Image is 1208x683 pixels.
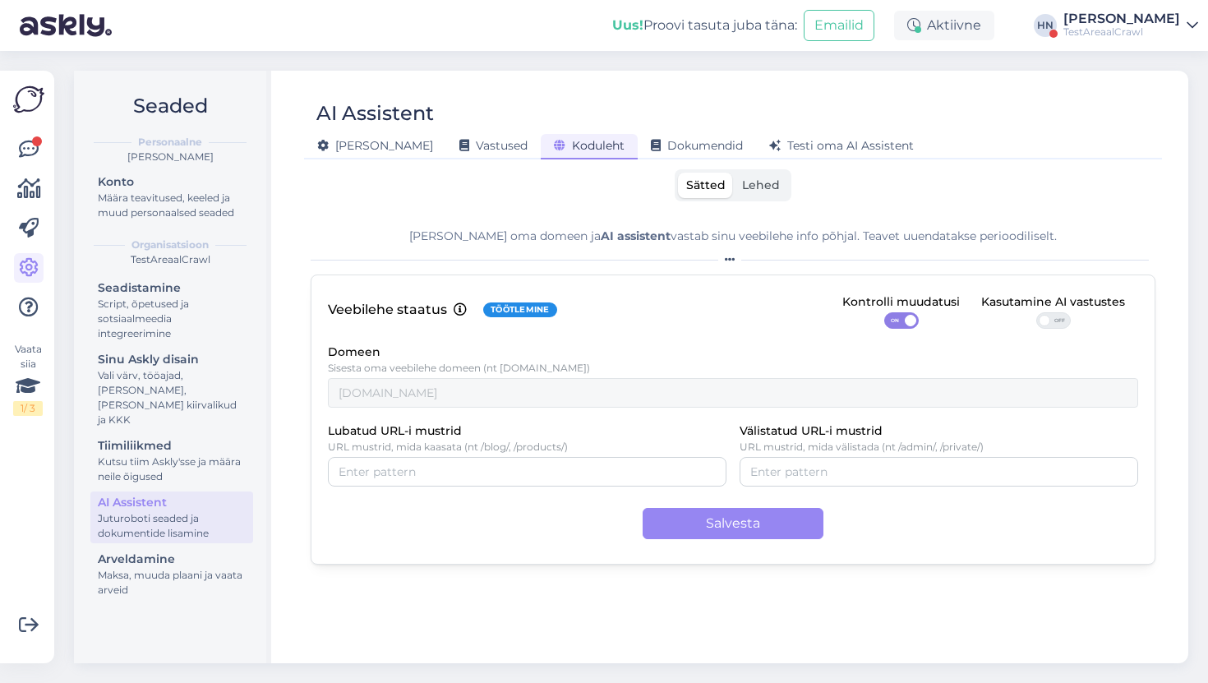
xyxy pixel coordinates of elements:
div: TestAreaalCrawl [1063,25,1180,39]
input: example.com [328,378,1138,408]
h2: Seaded [87,90,253,122]
div: Aktiivne [894,11,994,40]
div: Vali värv, tööajad, [PERSON_NAME], [PERSON_NAME] kiirvalikud ja KKK [98,368,246,427]
a: Sinu Askly disainVali värv, tööajad, [PERSON_NAME], [PERSON_NAME] kiirvalikud ja KKK [90,348,253,430]
div: TestAreaalCrawl [87,252,253,267]
a: SeadistamineScript, õpetused ja sotsiaalmeedia integreerimine [90,277,253,344]
span: [PERSON_NAME] [317,138,433,153]
input: Enter pattern [339,463,716,481]
div: [PERSON_NAME] oma domeen ja vastab sinu veebilehe info põhjal. Teavet uuendatakse perioodiliselt. [311,228,1155,245]
div: Tiimiliikmed [98,437,246,455]
button: Emailid [804,10,874,41]
b: Organisatsioon [131,238,209,252]
div: Juturoboti seaded ja dokumentide lisamine [98,511,246,541]
button: Salvesta [643,508,823,539]
p: Sisesta oma veebilehe domeen (nt [DOMAIN_NAME]) [328,362,1138,374]
label: Domeen [328,344,380,362]
a: ArveldamineMaksa, muuda plaani ja vaata arveid [90,548,253,600]
div: Kasutamine AI vastustes [981,293,1125,312]
div: Arveldamine [98,551,246,568]
div: Proovi tasuta juba täna: [612,16,797,35]
div: AI Assistent [316,98,434,129]
div: Vaata siia [13,342,43,416]
p: URL mustrid, mida kaasata (nt /blog/, /products/) [328,441,726,453]
a: KontoMäära teavitused, keeled ja muud personaalsed seaded [90,171,253,223]
div: Määra teavitused, keeled ja muud personaalsed seaded [98,191,246,220]
div: AI Assistent [98,494,246,511]
p: URL mustrid, mida välistada (nt /admin/, /private/) [740,441,1138,453]
img: Askly Logo [13,84,44,115]
label: Välistatud URL-i mustrid [740,422,883,441]
div: Script, õpetused ja sotsiaalmeedia integreerimine [98,297,246,341]
div: 1 / 3 [13,401,43,416]
span: Testi oma AI Assistent [769,138,914,153]
label: Lubatud URL-i mustrid [328,422,462,441]
b: AI assistent [601,228,671,243]
span: OFF [1050,313,1070,328]
input: Enter pattern [750,463,1127,481]
div: Kontrolli muudatusi [842,293,960,312]
a: AI AssistentJuturoboti seaded ja dokumentide lisamine [90,491,253,543]
span: Koduleht [554,138,625,153]
a: TiimiliikmedKutsu tiim Askly'sse ja määra neile õigused [90,435,253,487]
span: Töötlemine [491,303,550,316]
div: Konto [98,173,246,191]
div: Maksa, muuda plaani ja vaata arveid [98,568,246,598]
span: Vastused [459,138,528,153]
div: [PERSON_NAME] [1063,12,1180,25]
div: HN [1034,14,1057,37]
div: [PERSON_NAME] [87,150,253,164]
p: Veebilehe staatus [328,300,447,321]
span: Lehed [742,178,780,192]
div: Kutsu tiim Askly'sse ja määra neile õigused [98,455,246,484]
div: Seadistamine [98,279,246,297]
span: Dokumendid [651,138,743,153]
div: Sinu Askly disain [98,351,246,368]
a: [PERSON_NAME]TestAreaalCrawl [1063,12,1198,39]
b: Uus! [612,17,643,33]
span: ON [885,313,905,328]
span: Sätted [686,178,726,192]
b: Personaalne [138,135,202,150]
